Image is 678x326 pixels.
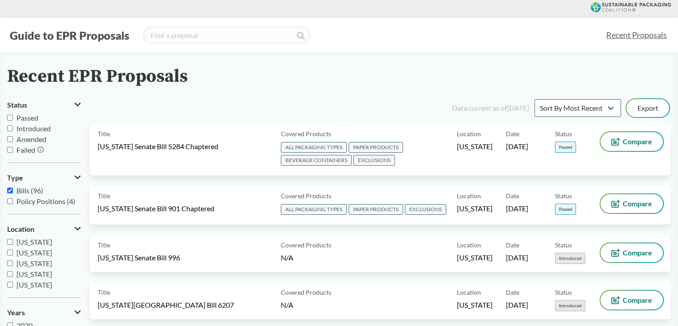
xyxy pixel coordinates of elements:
[623,138,652,145] span: Compare
[7,147,13,153] input: Failed
[7,239,13,245] input: [US_STATE]
[7,67,188,87] h2: Recent EPR Proposals
[16,197,75,205] span: Policy Positions (4)
[623,249,652,256] span: Compare
[506,240,519,250] span: Date
[7,225,34,233] span: Location
[7,115,13,121] input: Passed
[555,191,572,201] span: Status
[349,142,403,153] span: PAPER PRODUCTS
[626,99,669,117] button: Export
[600,243,663,262] button: Compare
[7,271,13,277] input: [US_STATE]
[7,188,13,193] input: Bills (96)
[506,142,528,151] span: [DATE]
[457,129,481,138] span: Location
[457,142,493,151] span: [US_STATE]
[7,198,13,204] input: Policy Positions (4)
[281,155,352,166] span: BEVERAGE CONTAINERS
[7,125,13,131] input: Introduced
[457,300,493,310] span: [US_STATE]
[16,186,43,195] span: Bills (96)
[506,129,519,138] span: Date
[457,253,493,263] span: [US_STATE]
[281,301,293,309] span: N/A
[600,132,663,151] button: Compare
[7,309,25,317] span: Years
[98,288,110,297] span: Title
[623,297,652,304] span: Compare
[7,101,27,109] span: Status
[98,129,110,138] span: Title
[281,191,331,201] span: Covered Products
[405,204,446,215] span: EXCLUSIONS
[16,238,52,246] span: [US_STATE]
[602,25,671,45] a: Recent Proposals
[506,300,528,310] span: [DATE]
[16,270,52,278] span: [US_STATE]
[143,26,310,44] input: Find a proposal
[16,113,38,122] span: Passed
[281,142,347,153] span: ALL PACKAGING TYPES
[555,253,585,264] span: Introduced
[7,282,13,288] input: [US_STATE]
[7,136,13,142] input: Amended
[623,200,652,207] span: Compare
[16,280,52,289] span: [US_STATE]
[555,240,572,250] span: Status
[555,142,576,153] span: Passed
[98,204,214,213] span: [US_STATE] Senate Bill 901 Chaptered
[16,135,46,143] span: Amended
[600,291,663,309] button: Compare
[457,288,481,297] span: Location
[600,194,663,213] button: Compare
[353,155,395,166] span: EXCLUSIONS
[7,170,81,185] button: Type
[281,240,331,250] span: Covered Products
[457,191,481,201] span: Location
[281,288,331,297] span: Covered Products
[7,174,23,182] span: Type
[555,204,576,215] span: Passed
[506,191,519,201] span: Date
[506,253,528,263] span: [DATE]
[7,260,13,266] input: [US_STATE]
[555,288,572,297] span: Status
[7,222,81,237] button: Location
[7,28,132,42] button: Guide to EPR Proposals
[7,305,81,320] button: Years
[281,253,293,262] span: N/A
[457,204,493,213] span: [US_STATE]
[281,204,347,215] span: ALL PACKAGING TYPES
[555,300,585,311] span: Introduced
[16,259,52,267] span: [US_STATE]
[16,146,35,154] span: Failed
[457,240,481,250] span: Location
[16,248,52,257] span: [US_STATE]
[98,191,110,201] span: Title
[506,204,528,213] span: [DATE]
[98,253,180,263] span: [US_STATE] Senate Bill 996
[98,300,234,310] span: [US_STATE][GEOGRAPHIC_DATA] Bill 6207
[98,142,218,151] span: [US_STATE] Senate Bill 5284 Chaptered
[506,288,519,297] span: Date
[7,97,81,113] button: Status
[98,240,110,250] span: Title
[349,204,403,215] span: PAPER PRODUCTS
[281,129,331,138] span: Covered Products
[452,103,529,113] div: Data current as of [DATE]
[16,124,51,133] span: Introduced
[7,250,13,255] input: [US_STATE]
[555,129,572,138] span: Status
